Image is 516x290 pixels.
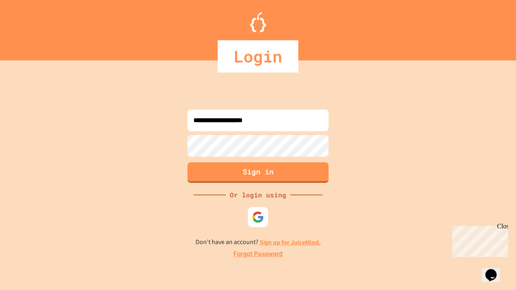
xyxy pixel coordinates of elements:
iframe: chat widget [482,258,508,282]
img: google-icon.svg [252,211,264,223]
img: Logo.svg [250,12,266,32]
a: Sign up for JuiceMind. [260,238,321,246]
div: Login [218,40,298,72]
a: Forgot Password [233,249,283,259]
iframe: chat widget [449,223,508,257]
button: Sign in [187,162,329,183]
div: Or login using [226,190,290,200]
div: Chat with us now!Close [3,3,56,51]
p: Don't have an account? [196,237,321,247]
